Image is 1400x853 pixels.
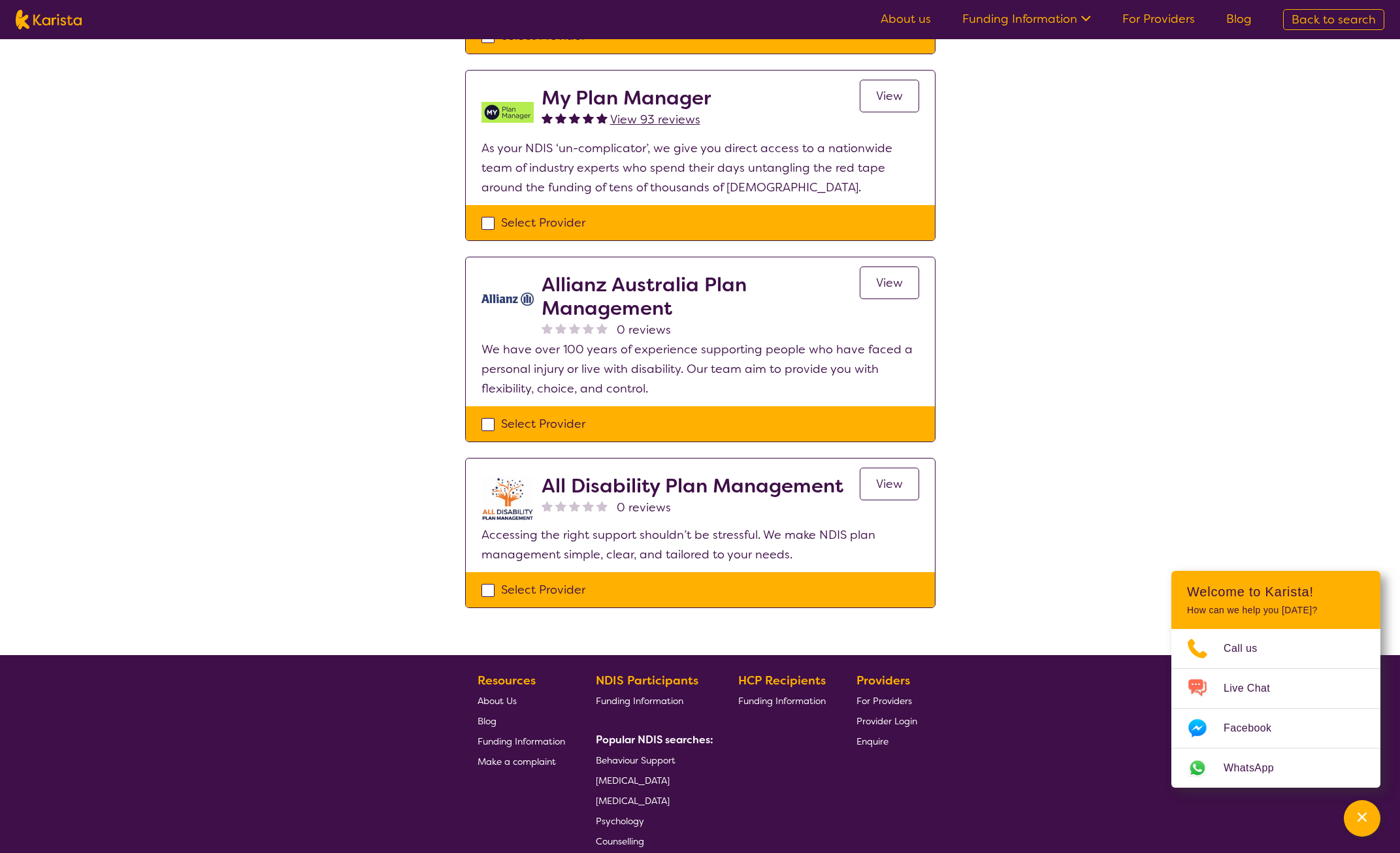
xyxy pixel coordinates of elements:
img: rr7gtpqyd7oaeufumguf.jpg [481,273,534,325]
a: For Providers [856,690,917,711]
a: Blog [478,711,565,731]
a: Web link opens in a new tab. [1171,748,1380,788]
span: Funding Information [738,695,826,707]
a: [MEDICAL_DATA] [596,770,708,790]
p: How can we help you [DATE]? [1187,605,1365,616]
img: at5vqv0lot2lggohlylh.jpg [481,474,534,525]
span: Funding Information [596,695,683,707]
h2: Allianz Australia Plan Management [542,273,860,320]
a: Back to search [1283,9,1384,30]
span: Live Chat [1224,679,1286,698]
a: Blog [1226,11,1252,27]
img: fullstar [583,112,594,123]
div: Channel Menu [1171,571,1380,788]
a: Make a complaint [478,751,565,771]
a: About us [881,11,931,27]
img: nonereviewstar [555,323,566,334]
a: View [860,80,919,112]
p: As your NDIS ‘un-complicator’, we give you direct access to a nationwide team of industry experts... [481,138,919,197]
span: View [876,88,903,104]
img: nonereviewstar [583,323,594,334]
img: Karista logo [16,10,82,29]
img: nonereviewstar [596,323,608,334]
span: View [876,476,903,492]
span: [MEDICAL_DATA] [596,795,670,807]
span: Call us [1224,639,1273,658]
p: We have over 100 years of experience supporting people who have faced a personal injury or live w... [481,340,919,398]
a: Provider Login [856,711,917,731]
b: Resources [478,673,536,688]
img: nonereviewstar [542,323,553,334]
a: View [860,266,919,299]
span: Facebook [1224,718,1287,738]
a: Psychology [596,811,708,831]
span: Enquire [856,735,888,747]
img: nonereviewstar [569,500,580,511]
h2: All Disability Plan Management [542,474,843,498]
a: View [860,468,919,500]
span: Blog [478,715,497,727]
img: nonereviewstar [596,500,608,511]
span: Provider Login [856,715,917,727]
span: Counselling [596,835,644,847]
a: Enquire [856,731,917,751]
span: Behaviour Support [596,754,676,766]
span: Psychology [596,815,644,827]
img: fullstar [542,112,553,123]
span: Back to search [1292,12,1376,27]
p: Accessing the right support shouldn’t be stressful. We make NDIS plan management simple, clear, a... [481,525,919,564]
h2: Welcome to Karista! [1187,584,1365,600]
span: WhatsApp [1224,758,1290,778]
img: nonereviewstar [583,500,594,511]
a: Funding Information [596,690,708,711]
img: nonereviewstar [555,500,566,511]
a: Funding Information [962,11,1091,27]
span: 0 reviews [617,320,671,340]
img: fullstar [569,112,580,123]
span: About Us [478,695,517,707]
a: Behaviour Support [596,750,708,770]
span: For Providers [856,695,912,707]
img: v05irhjwnjh28ktdyyfd.png [481,86,534,138]
b: Providers [856,673,910,688]
span: Funding Information [478,735,565,747]
img: fullstar [555,112,566,123]
button: Channel Menu [1344,800,1380,837]
img: nonereviewstar [542,500,553,511]
span: 0 reviews [617,498,671,517]
span: View [876,275,903,291]
b: HCP Recipients [738,673,826,688]
a: For Providers [1122,11,1195,27]
a: Funding Information [738,690,826,711]
span: Make a complaint [478,756,556,767]
ul: Choose channel [1171,629,1380,788]
b: NDIS Participants [596,673,698,688]
b: Popular NDIS searches: [596,733,713,747]
span: View 93 reviews [610,112,700,127]
a: View 93 reviews [610,110,700,129]
a: About Us [478,690,565,711]
h2: My Plan Manager [542,86,711,110]
span: [MEDICAL_DATA] [596,775,670,786]
a: Funding Information [478,731,565,751]
a: Counselling [596,831,708,851]
img: nonereviewstar [569,323,580,334]
a: [MEDICAL_DATA] [596,790,708,811]
img: fullstar [596,112,608,123]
